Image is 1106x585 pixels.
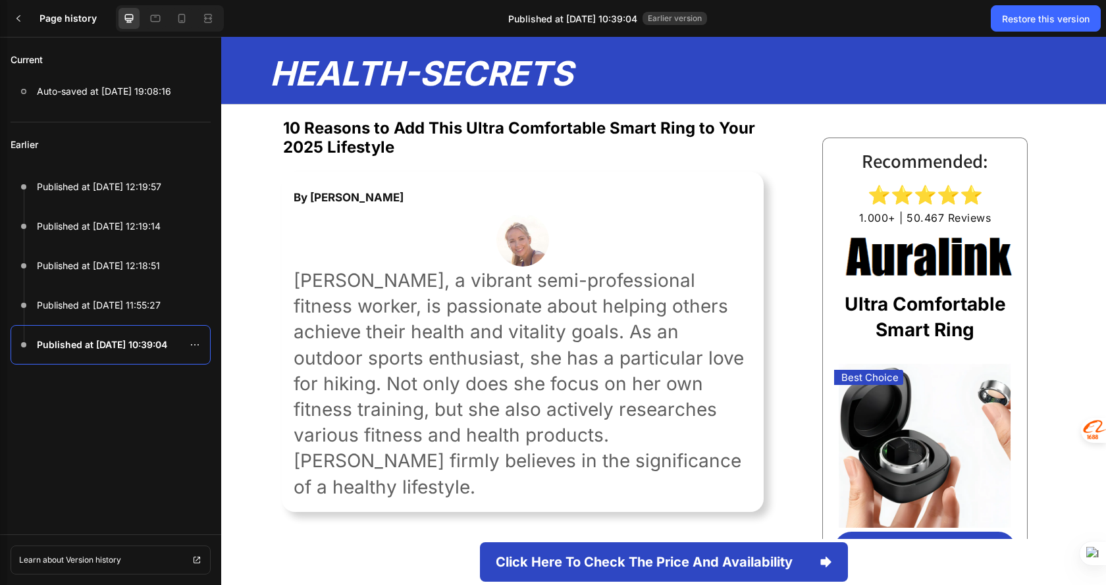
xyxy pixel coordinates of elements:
p: Published at [DATE] 11:55:27 [37,297,161,313]
p: [PERSON_NAME], a vibrant semi-professional fitness worker, is passionate about helping others ach... [72,231,531,463]
p: Click here to check the price and availability [275,513,571,537]
strong: Recommended: [641,139,767,165]
iframe: Design area [221,37,1106,585]
p: ⭐⭐⭐⭐⭐ [614,172,793,198]
p: Learn about Version history [19,554,121,566]
span: Earlier version [643,12,707,25]
strong: HEALTH-SECRETS [49,43,352,84]
h3: Page history [39,11,111,26]
a: Click here to check the price and availability [258,505,626,545]
img: gempages_580590206961320531-df0091e4-238e-4d7f-853e-54a743629d19.png [275,177,328,230]
p: Auto-saved at [DATE] 19:08:16 [37,84,171,99]
strong: [DOMAIN_NAME] Features [311,388,469,434]
p: Best Choice [620,324,677,338]
p: [PERSON_NAME], a vibrant semi-professional fitness worker, is passionate about helping others ach... [72,267,531,341]
span: Published at [DATE] 10:39:04 [508,12,637,26]
p: Best Choice [620,334,677,347]
p: Earlier [11,122,211,167]
strong: Ultra Comfortable Smart Ring [627,282,779,295]
p: Published at [DATE] 10:39:04 [37,337,167,353]
strong: By [PERSON_NAME] [72,154,182,167]
strong: HEALTH-SECRETS [49,16,352,57]
strong: Recommended: [641,112,767,138]
img: gempages_580590206961320531-967f5342-e061-4a0a-b91d-666d0596c9eb.png [618,313,789,485]
div: Restore this version [1002,12,1090,26]
a: Learn about Version history [11,546,211,574]
img: gempages_580590206961320531-68bad53e-bf24-46a3-b13e-6abe338d8447.png [613,190,794,246]
strong: Ultra Comfortable Smart Ring [623,256,785,304]
img: gempages_580590206961320531-df0091e4-238e-4d7f-853e-54a743629d19.png [275,213,328,266]
img: gempages_580590206961320531-967f5342-e061-4a0a-b91d-666d0596c9eb.png [618,323,789,495]
p: CHECK AVAILABILITY [625,495,764,512]
button: Restore this version [991,5,1101,32]
p: ⭐⭐⭐⭐⭐ [614,145,793,171]
p: Published at [DATE] 12:19:57 [37,179,161,195]
p: Current [11,48,211,72]
span: 1.000+ | 50.467 Reviews [638,174,770,188]
strong: By [PERSON_NAME] [72,190,182,203]
p: Published at [DATE] 12:18:51 [37,258,160,274]
strong: 10 Reasons to Add This Ultra Comfortable Smart Ring to Your 2025 Lifestyle [62,108,517,158]
img: gempages_580590206961320531-68bad53e-bf24-46a3-b13e-6abe338d8447.png [613,217,794,273]
a: CHECK AVAILABILITY [613,485,794,520]
strong: 10 Reasons to Add This Ultra Comfortable Smart Ring to Your 2025 Lifestyle [62,82,534,120]
p: Published at [DATE] 12:19:14 [37,218,161,234]
span: 1.000+ | 50.467 Reviews [637,201,770,215]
